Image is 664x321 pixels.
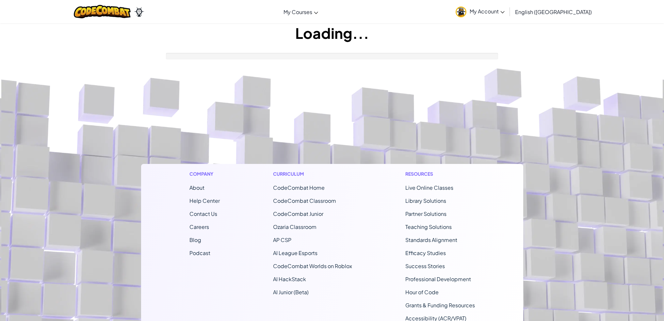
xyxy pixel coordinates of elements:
[405,184,453,191] a: Live Online Classes
[273,223,316,230] a: Ozaria Classroom
[273,276,306,282] a: AI HackStack
[74,5,131,18] img: CodeCombat logo
[273,263,352,269] a: CodeCombat Worlds on Roblox
[273,197,336,204] a: CodeCombat Classroom
[405,197,446,204] a: Library Solutions
[273,236,291,243] a: AP CSP
[512,3,595,21] a: English ([GEOGRAPHIC_DATA])
[452,1,508,22] a: My Account
[189,197,220,204] a: Help Center
[189,184,204,191] a: About
[189,236,201,243] a: Blog
[405,263,445,269] a: Success Stories
[405,236,457,243] a: Standards Alignment
[405,210,446,217] a: Partner Solutions
[515,8,592,15] span: English ([GEOGRAPHIC_DATA])
[405,223,452,230] a: Teaching Solutions
[189,223,209,230] a: Careers
[405,249,446,256] a: Efficacy Studies
[273,210,323,217] a: CodeCombat Junior
[405,302,475,309] a: Grants & Funding Resources
[470,8,505,15] span: My Account
[273,184,325,191] span: CodeCombat Home
[405,289,439,296] a: Hour of Code
[189,249,210,256] a: Podcast
[273,289,309,296] a: AI Junior (Beta)
[189,210,217,217] span: Contact Us
[134,7,144,17] img: Ozaria
[273,170,352,177] h1: Curriculum
[189,170,220,177] h1: Company
[273,249,317,256] a: AI League Esports
[283,8,312,15] span: My Courses
[405,276,471,282] a: Professional Development
[280,3,321,21] a: My Courses
[405,170,475,177] h1: Resources
[456,7,466,17] img: avatar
